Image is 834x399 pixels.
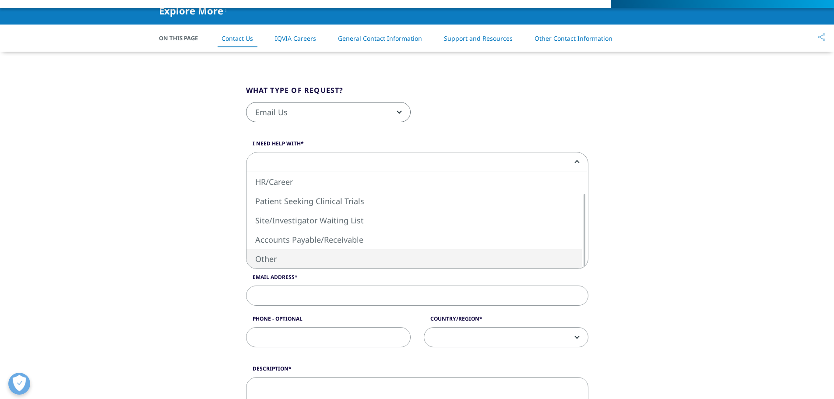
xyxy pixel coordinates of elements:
[246,172,582,191] li: HR/Career
[246,102,410,123] span: Email Us
[246,140,588,152] label: I need help with
[159,34,207,42] span: On This Page
[338,34,422,42] a: General Contact Information
[246,365,588,377] label: Description
[246,249,582,268] li: Other
[246,85,344,102] legend: What type of request?
[222,34,253,42] a: Contact Us
[246,102,411,122] span: Email Us
[424,315,588,327] label: Country/Region
[246,273,588,286] label: Email Address
[275,34,316,42] a: IQVIA Careers
[444,34,513,42] a: Support and Resources
[8,373,30,395] button: Open Preferences
[246,315,411,327] label: Phone - Optional
[246,191,582,211] li: Patient Seeking Clinical Trials
[159,5,223,16] span: Explore More
[246,230,582,249] li: Accounts Payable/Receivable
[535,34,612,42] a: Other Contact Information
[246,211,582,230] li: Site/Investigator Waiting List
